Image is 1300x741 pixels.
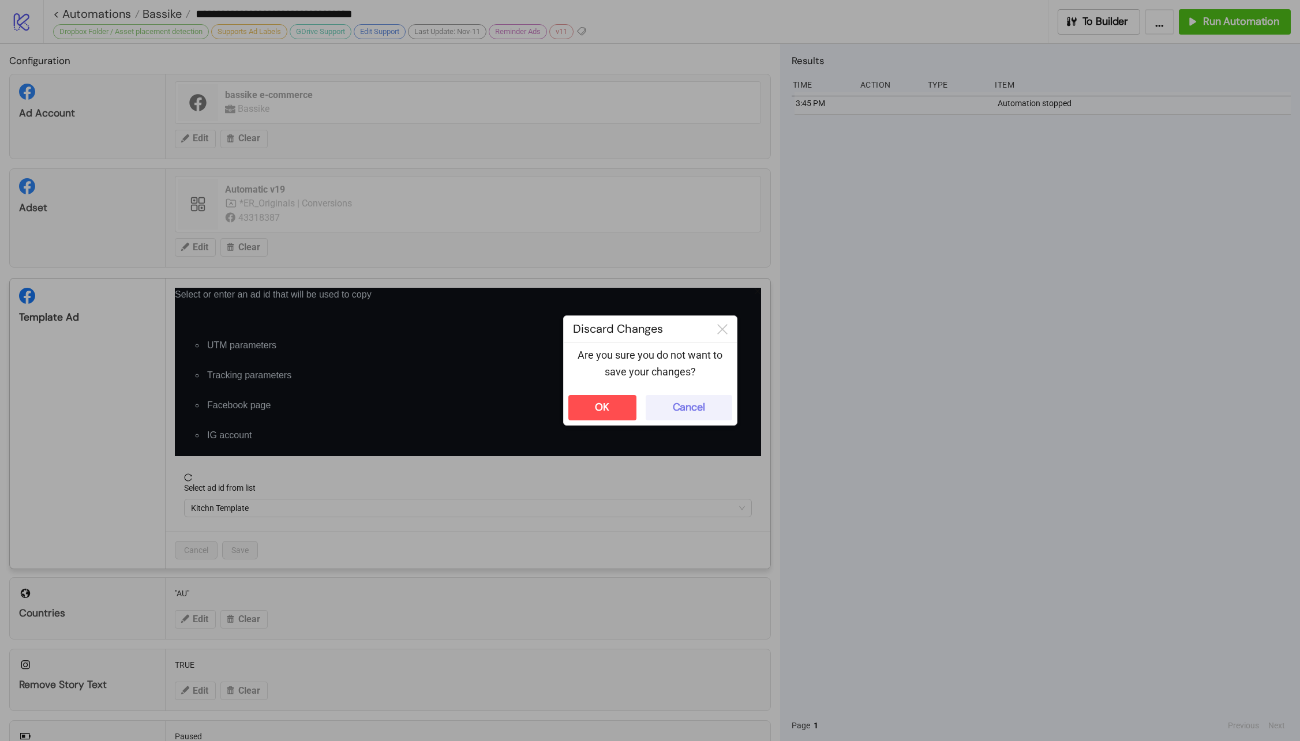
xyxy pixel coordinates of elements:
button: Cancel [646,395,732,420]
div: Cancel [673,401,705,414]
p: Are you sure you do not want to save your changes? [573,347,728,380]
div: OK [595,401,609,414]
div: Discard Changes [564,316,708,342]
button: OK [568,395,636,420]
